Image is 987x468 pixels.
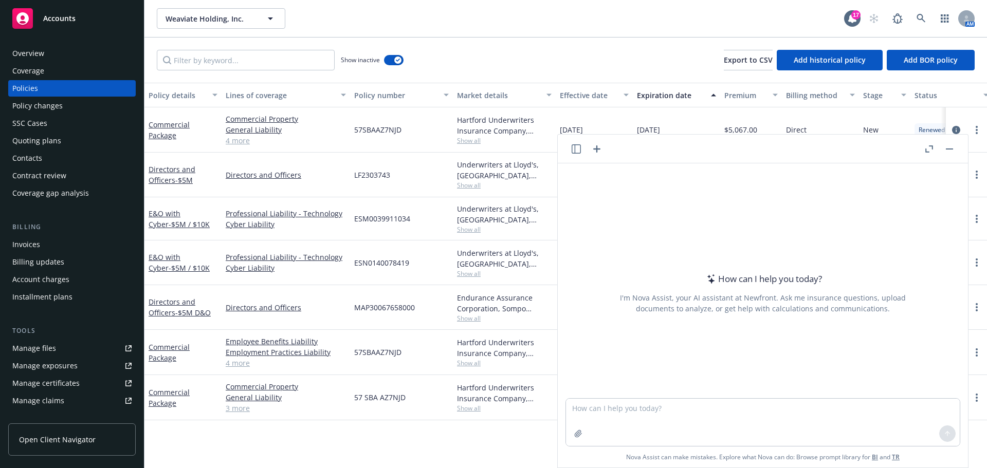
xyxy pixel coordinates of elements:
[12,45,44,62] div: Overview
[8,326,136,336] div: Tools
[859,83,910,107] button: Stage
[904,55,958,65] span: Add BOR policy
[971,391,983,404] a: more
[8,150,136,166] a: Contacts
[12,236,40,253] div: Invoices
[144,83,222,107] button: Policy details
[226,263,346,273] a: Cyber Liability
[851,10,861,20] div: 17
[226,358,346,368] a: 4 more
[12,115,47,132] div: SSC Cases
[149,90,206,101] div: Policy details
[8,392,136,409] a: Manage claims
[12,185,89,201] div: Coverage gap analysis
[12,80,38,97] div: Policies
[222,83,350,107] button: Lines of coverage
[971,346,983,359] a: more
[341,55,380,64] span: Show inactive
[457,159,552,181] div: Underwriters at Lloyd's, [GEOGRAPHIC_DATA], [PERSON_NAME] of [GEOGRAPHIC_DATA], Howden Broking Group
[149,252,210,273] a: E&O with Cyber
[149,342,190,363] a: Commercial Package
[157,8,285,29] button: Weaviate Holding, Inc.
[226,124,346,135] a: General Liability
[226,252,346,263] a: Professional Liability - Technology
[8,4,136,33] a: Accounts
[915,90,977,101] div: Status
[950,124,962,136] a: circleInformation
[8,254,136,270] a: Billing updates
[8,358,136,374] span: Manage exposures
[457,292,552,314] div: Endurance Assurance Corporation, Sompo International, RT Specialty Insurance Services, LLC (RSG S...
[12,289,72,305] div: Installment plans
[786,90,844,101] div: Billing method
[175,175,193,185] span: - $5M
[8,167,136,184] a: Contract review
[12,410,61,426] div: Manage BORs
[8,236,136,253] a: Invoices
[457,115,552,136] div: Hartford Underwriters Insurance Company, Hartford Insurance Group
[457,203,552,225] div: Underwriters at Lloyd's, [GEOGRAPHIC_DATA], [PERSON_NAME] of [GEOGRAPHIC_DATA], Apollo Brokers, Inc.
[350,83,453,107] button: Policy number
[556,83,633,107] button: Effective date
[226,336,346,347] a: Employee Benefits Liability
[892,453,900,461] a: TR
[457,225,552,234] span: Show all
[704,272,822,286] div: How can I help you today?
[457,248,552,269] div: Underwriters at Lloyd's, [GEOGRAPHIC_DATA], [PERSON_NAME] of London, CFC Underwriting, Limit
[457,337,552,359] div: Hartford Underwriters Insurance Company, Hartford Insurance Group
[354,90,437,101] div: Policy number
[354,347,401,358] span: 57SBAAZ7NJD
[19,434,96,445] span: Open Client Navigator
[226,302,346,313] a: Directors and Officers
[457,90,540,101] div: Market details
[720,83,782,107] button: Premium
[724,55,773,65] span: Export to CSV
[777,50,883,70] button: Add historical policy
[8,98,136,114] a: Policy changes
[226,135,346,146] a: 4 more
[8,222,136,232] div: Billing
[864,8,884,29] a: Start snowing
[971,213,983,225] a: more
[354,392,406,403] span: 57 SBA AZ7NJD
[226,114,346,124] a: Commercial Property
[226,347,346,358] a: Employment Practices Liability
[12,167,66,184] div: Contract review
[887,8,908,29] a: Report a Bug
[919,125,945,135] span: Renewed
[149,209,210,229] a: E&O with Cyber
[618,292,907,314] div: I'm Nova Assist, your AI assistant at Newfront. Ask me insurance questions, upload documents to a...
[12,63,44,79] div: Coverage
[354,213,410,224] span: ESM0039911034
[724,124,757,135] span: $5,067.00
[166,13,254,24] span: Weaviate Holding, Inc.
[560,90,617,101] div: Effective date
[149,297,211,317] a: Directors and Officers
[911,8,931,29] a: Search
[8,80,136,97] a: Policies
[457,314,552,323] span: Show all
[8,45,136,62] a: Overview
[354,302,415,313] span: MAP30067658000
[633,83,720,107] button: Expiration date
[457,382,552,404] div: Hartford Underwriters Insurance Company, Hartford Insurance Group
[8,115,136,132] a: SSC Cases
[12,271,69,288] div: Account charges
[226,381,346,392] a: Commercial Property
[887,50,975,70] button: Add BOR policy
[12,358,78,374] div: Manage exposures
[149,120,190,140] a: Commercial Package
[169,219,210,229] span: - $5M / $10K
[971,124,983,136] a: more
[12,392,64,409] div: Manage claims
[149,387,190,408] a: Commercial Package
[724,90,766,101] div: Premium
[863,90,895,101] div: Stage
[8,410,136,426] a: Manage BORs
[8,340,136,357] a: Manage files
[226,170,346,180] a: Directors and Officers
[175,308,211,317] span: - $5M D&O
[8,271,136,288] a: Account charges
[724,50,773,70] button: Export to CSV
[43,14,76,23] span: Accounts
